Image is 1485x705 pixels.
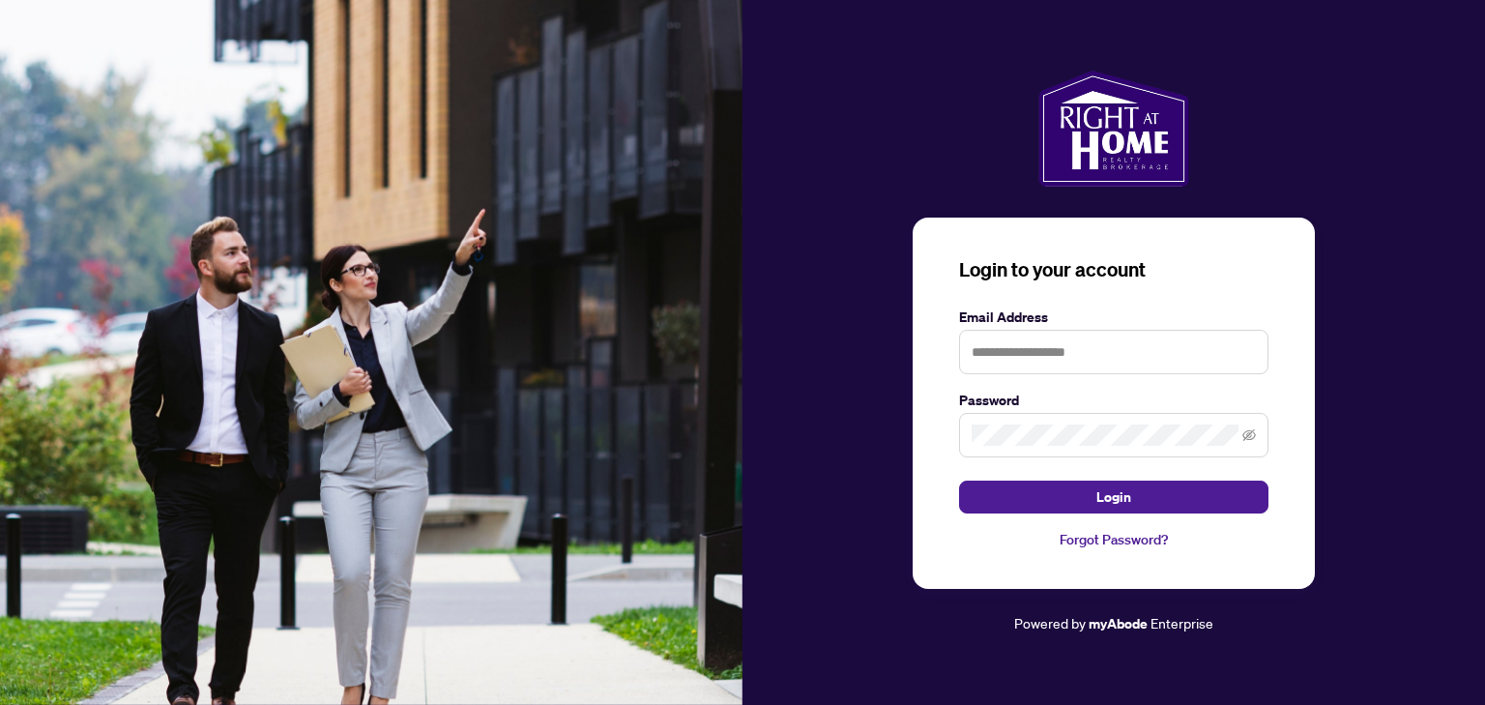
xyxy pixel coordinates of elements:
[959,256,1268,283] h3: Login to your account
[1038,71,1188,187] img: ma-logo
[959,529,1268,550] a: Forgot Password?
[1150,614,1213,632] span: Enterprise
[1096,482,1131,513] span: Login
[1014,614,1086,632] span: Powered by
[959,481,1268,514] button: Login
[1242,428,1256,442] span: eye-invisible
[959,307,1268,328] label: Email Address
[959,390,1268,411] label: Password
[1089,613,1148,634] a: myAbode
